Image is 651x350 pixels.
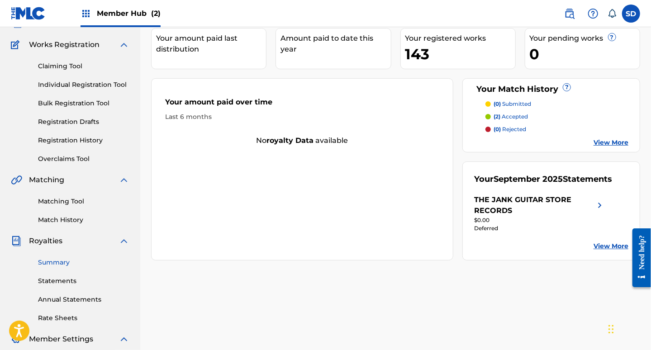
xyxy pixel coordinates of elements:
a: Rate Sheets [38,313,129,323]
a: Registration History [38,136,129,145]
div: Help [584,5,602,23]
a: Claiming Tool [38,61,129,71]
span: Works Registration [29,39,100,50]
a: THE JANK GUITAR STORE RECORDSright chevron icon$0.00Deferred [474,194,605,232]
a: Statements [38,276,129,286]
span: Member Settings [29,334,93,345]
img: Works Registration [11,39,23,50]
img: expand [119,175,129,185]
img: Royalties [11,236,22,246]
a: View More [594,138,628,147]
a: Registration Drafts [38,117,129,127]
a: Summary [38,258,129,267]
img: Matching [11,175,22,185]
a: View More [594,241,628,251]
a: Match History [38,215,129,225]
img: search [564,8,575,19]
span: Member Hub [97,8,161,19]
img: right chevron icon [594,194,605,216]
img: expand [119,236,129,246]
img: expand [119,334,129,345]
a: (2) accepted [485,113,628,121]
div: Your amount paid last distribution [156,33,266,55]
span: Matching [29,175,64,185]
a: Public Search [561,5,579,23]
div: Your pending works [530,33,640,44]
a: Overclaims Tool [38,154,129,164]
p: rejected [494,125,526,133]
div: THE JANK GUITAR STORE RECORDS [474,194,594,216]
span: ? [563,84,570,91]
div: Your amount paid over time [165,97,439,112]
div: Deferred [474,224,605,232]
span: (0) [494,100,501,107]
a: CatalogCatalog [11,18,57,28]
span: ? [608,33,616,41]
div: Notifications [608,9,617,18]
div: Drag [608,316,614,343]
div: Your Statements [474,173,612,185]
img: Top Rightsholders [81,8,91,19]
img: Member Settings [11,334,22,345]
div: Amount paid to date this year [280,33,390,55]
a: Annual Statements [38,295,129,304]
div: 143 [405,44,515,64]
span: (2) [494,113,500,120]
div: 0 [530,44,640,64]
div: User Menu [622,5,640,23]
p: submitted [494,100,531,108]
span: (0) [494,126,501,132]
div: No available [152,135,453,146]
a: Individual Registration Tool [38,80,129,90]
strong: royalty data [267,136,314,145]
img: help [588,8,599,19]
div: Your Match History [474,83,628,95]
a: (0) rejected [485,125,628,133]
iframe: Chat Widget [606,307,651,350]
iframe: Resource Center [626,222,651,294]
img: expand [119,39,129,50]
a: Bulk Registration Tool [38,99,129,108]
div: Last 6 months [165,112,439,122]
span: (2) [151,9,161,18]
a: Matching Tool [38,197,129,206]
span: September 2025 [494,174,563,184]
span: Royalties [29,236,62,246]
p: accepted [494,113,528,121]
div: Your registered works [405,33,515,44]
div: $0.00 [474,216,605,224]
img: MLC Logo [11,7,46,20]
a: (0) submitted [485,100,628,108]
